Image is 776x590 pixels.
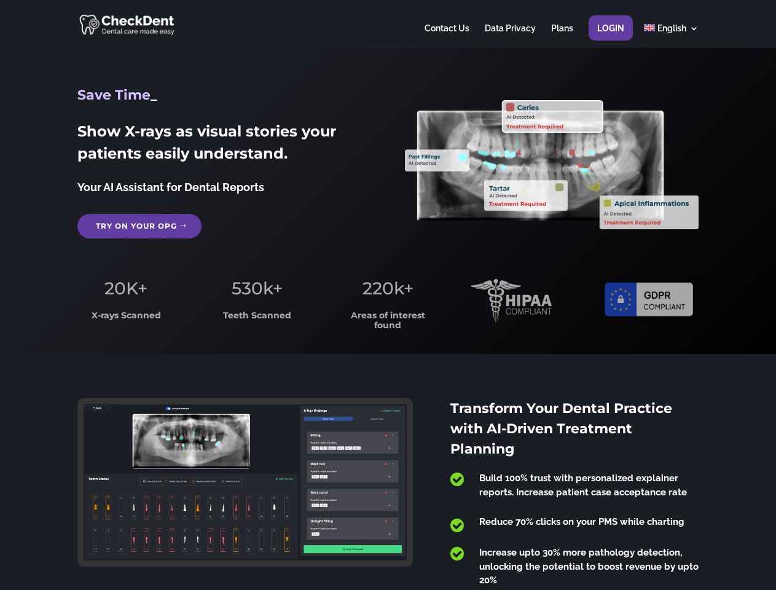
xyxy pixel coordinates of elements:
span:  [450,517,464,533]
h3: Areas of interest found [340,311,437,336]
img: X_Ray_annotated [405,100,698,229]
span: Your AI Assistant for Dental Reports [77,181,264,194]
span:  [450,546,464,562]
span: Increase upto 30% more pathology detection, unlocking the potential to boost revenue by upto 20% [479,547,699,586]
span: 530k+ [232,278,283,299]
span: Reduce 70% clicks on your PMS while charting [479,516,684,527]
span: 220k+ [363,278,413,299]
span: 20K+ [104,278,147,299]
a: Try on your OPG [77,214,202,238]
a: Data Privacy [485,24,536,48]
a: Plans [551,24,573,48]
span:  [450,471,464,487]
span: Save Time [77,87,151,103]
span: English [657,23,686,33]
h2: Show X-rays as visual stories your patients easily understand. [77,120,370,171]
a: Contact Us [425,24,469,48]
a: Login [597,24,624,48]
img: CheckDent AI [79,12,176,36]
span: Build 100% trust with personalized explainer reports. Increase patient case acceptance rate [479,473,687,498]
a: English [644,24,699,48]
span: Transform Your Dental Practice with AI-Driven Treatment Planning [450,400,672,457]
span: _ [151,87,157,103]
